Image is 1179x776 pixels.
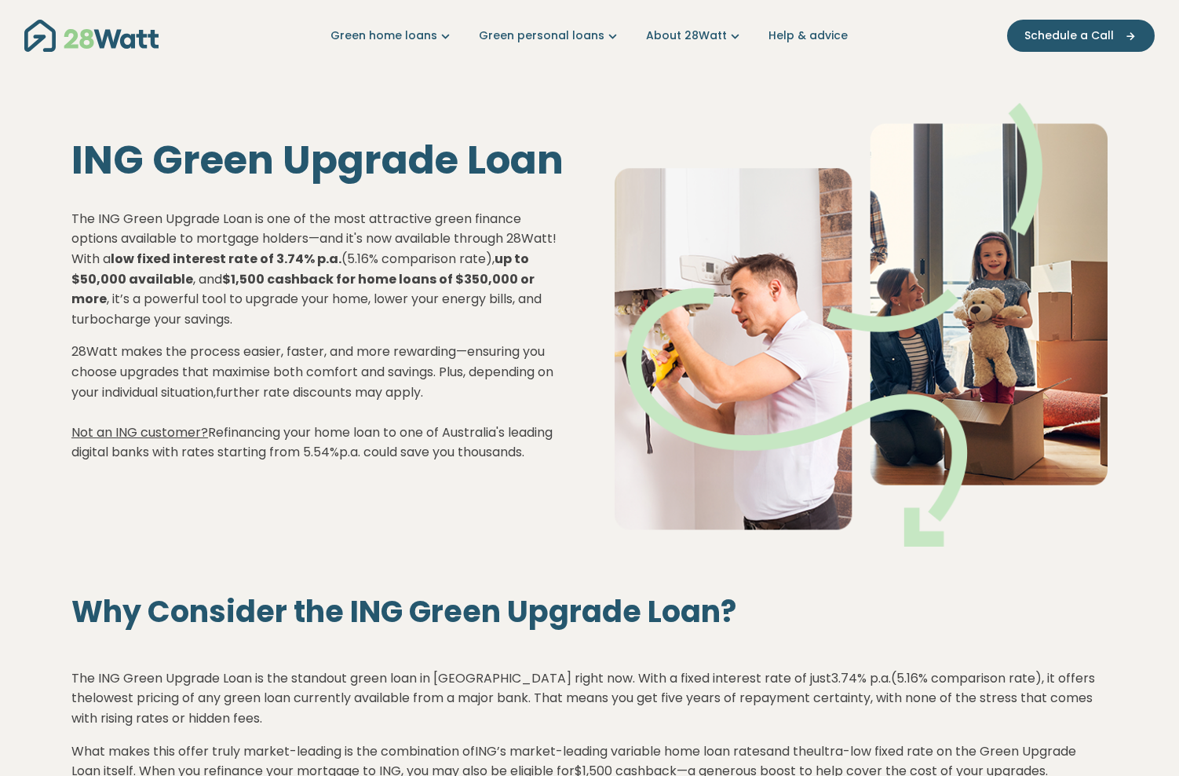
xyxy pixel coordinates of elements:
span: ING’s market-leading variable home loan rates [475,742,766,760]
span: lowest pricing of any green loan currently available from a major bank [93,689,528,707]
p: 28Watt makes the process easier, faster, and more rewarding—ensuring you choose upgrades that max... [71,342,564,463]
p: The ING Green Upgrade Loan is the standout green loan in [GEOGRAPHIC_DATA] right now. With a fixe... [71,668,1108,729]
img: 28Watt [24,20,159,52]
h1: ING Green Upgrade Loan [71,137,564,184]
a: Green home loans [330,27,454,44]
strong: up to $50,000 available [71,250,529,288]
a: Green personal loans [479,27,621,44]
a: Help & advice [768,27,848,44]
span: further rate discounts may apply [216,383,421,401]
strong: $1,500 cashback for home loans of $350,000 or more [71,270,535,309]
nav: Main navigation [24,16,1155,56]
a: About 28Watt [646,27,743,44]
button: Schedule a Call [1007,20,1155,52]
span: Schedule a Call [1024,27,1114,44]
span: 3.74% p.a. [831,669,891,687]
p: The ING Green Upgrade Loan is one of the most attractive green finance options available to mortg... [71,209,564,330]
h2: Why Consider the ING Green Upgrade Loan? [71,594,1108,630]
span: Not an ING customer? [71,423,208,441]
strong: low fixed interest rate of 3.74% p.a. [111,250,341,268]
